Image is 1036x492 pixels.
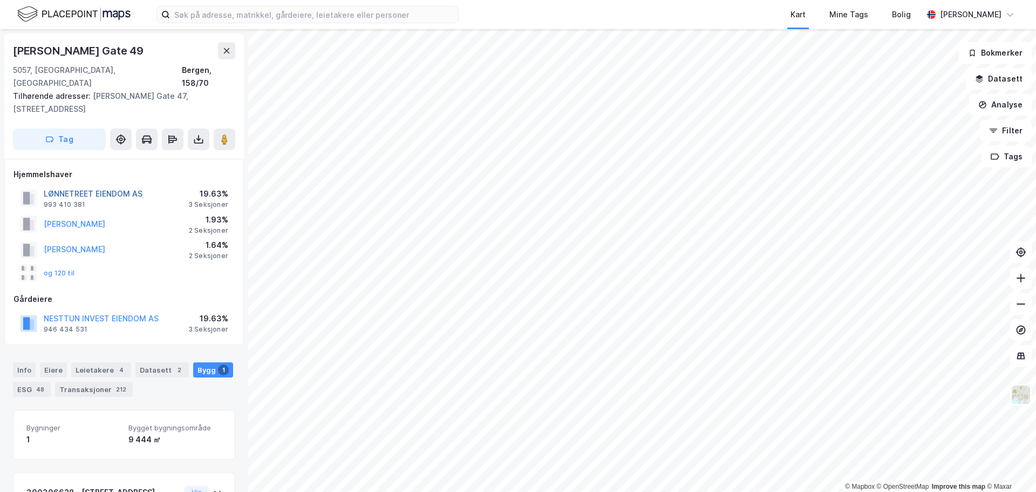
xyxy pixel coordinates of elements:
span: Bygget bygningsområde [128,423,222,433]
div: Datasett [135,362,189,378]
a: Improve this map [932,483,985,490]
div: 1.93% [189,213,228,226]
div: 9 444 ㎡ [128,433,222,446]
button: Tag [13,129,106,150]
div: Transaksjoner [55,382,133,397]
div: 2 Seksjoner [189,226,228,235]
div: 993 410 381 [44,200,85,209]
div: Info [13,362,36,378]
div: 5057, [GEOGRAPHIC_DATA], [GEOGRAPHIC_DATA] [13,64,182,90]
div: 19.63% [188,312,228,325]
div: Bergen, 158/70 [182,64,235,90]
div: 212 [114,384,128,395]
div: Mine Tags [829,8,868,21]
button: Bokmerker [959,42,1032,64]
div: 19.63% [188,187,228,200]
div: Bolig [892,8,911,21]
div: [PERSON_NAME] Gate 47, [STREET_ADDRESS] [13,90,227,116]
img: logo.f888ab2527a4732fd821a326f86c7f29.svg [17,5,131,24]
button: Tags [982,146,1032,167]
img: Z [1011,385,1031,405]
div: 4 [116,365,127,375]
a: Mapbox [845,483,875,490]
div: 1.64% [189,239,228,252]
div: 48 [34,384,46,395]
span: Bygninger [26,423,120,433]
div: Kontrollprogram for chat [982,440,1036,492]
div: 946 434 531 [44,325,87,334]
input: Søk på adresse, matrikkel, gårdeiere, leietakere eller personer [170,6,458,23]
div: [PERSON_NAME] [940,8,1001,21]
div: Kart [790,8,806,21]
div: [PERSON_NAME] Gate 49 [13,42,146,59]
div: Hjemmelshaver [13,168,235,181]
span: Tilhørende adresser: [13,91,93,100]
div: Eiere [40,362,67,378]
div: 3 Seksjoner [188,325,228,334]
div: 1 [218,365,229,375]
button: Filter [980,120,1032,141]
iframe: Chat Widget [982,440,1036,492]
div: ESG [13,382,51,397]
button: Analyse [969,94,1032,116]
div: Gårdeiere [13,293,235,306]
div: 2 [174,365,185,375]
div: 3 Seksjoner [188,200,228,209]
div: Bygg [193,362,233,378]
div: 1 [26,433,120,446]
button: Datasett [966,68,1032,90]
div: 2 Seksjoner [189,252,228,260]
a: OpenStreetMap [877,483,929,490]
div: Leietakere [71,362,131,378]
